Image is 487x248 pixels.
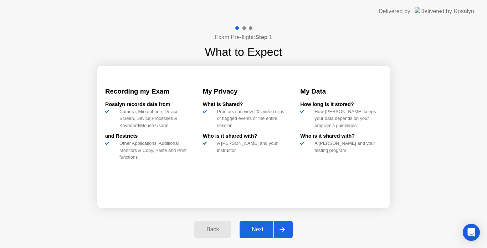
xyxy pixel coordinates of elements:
b: Step 1 [255,34,272,40]
div: How long is it stored? [300,101,382,109]
div: How [PERSON_NAME] keeps your data depends on your program’s guidelines. [312,108,382,129]
button: Back [194,221,231,238]
h1: What to Expect [205,43,282,60]
div: and Restricts [105,132,187,140]
div: Other Applications, Additional Monitors & Copy, Paste and Print functions [117,140,187,160]
div: A [PERSON_NAME] and your testing program [312,140,382,153]
div: Proctors can view 20s video clips of flagged events or the entire session [214,108,284,129]
div: Who is it shared with? [203,132,284,140]
h3: My Data [300,86,382,96]
div: Next [242,226,273,233]
button: Next [240,221,293,238]
div: Rosalyn records data from [105,101,187,109]
div: Open Intercom Messenger [463,224,480,241]
h4: Exam Pre-flight: [215,33,272,42]
div: A [PERSON_NAME] and your instructor [214,140,284,153]
img: Delivered by Rosalyn [415,7,474,15]
h3: Recording my Exam [105,86,187,96]
div: Camera, Microphone, Device Screen, Device Processes & Keyboard/Mouse Usage [117,108,187,129]
div: Back [196,226,229,233]
div: Who is it shared with? [300,132,382,140]
div: Delivered by [379,7,410,16]
div: What is Shared? [203,101,284,109]
h3: My Privacy [203,86,284,96]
